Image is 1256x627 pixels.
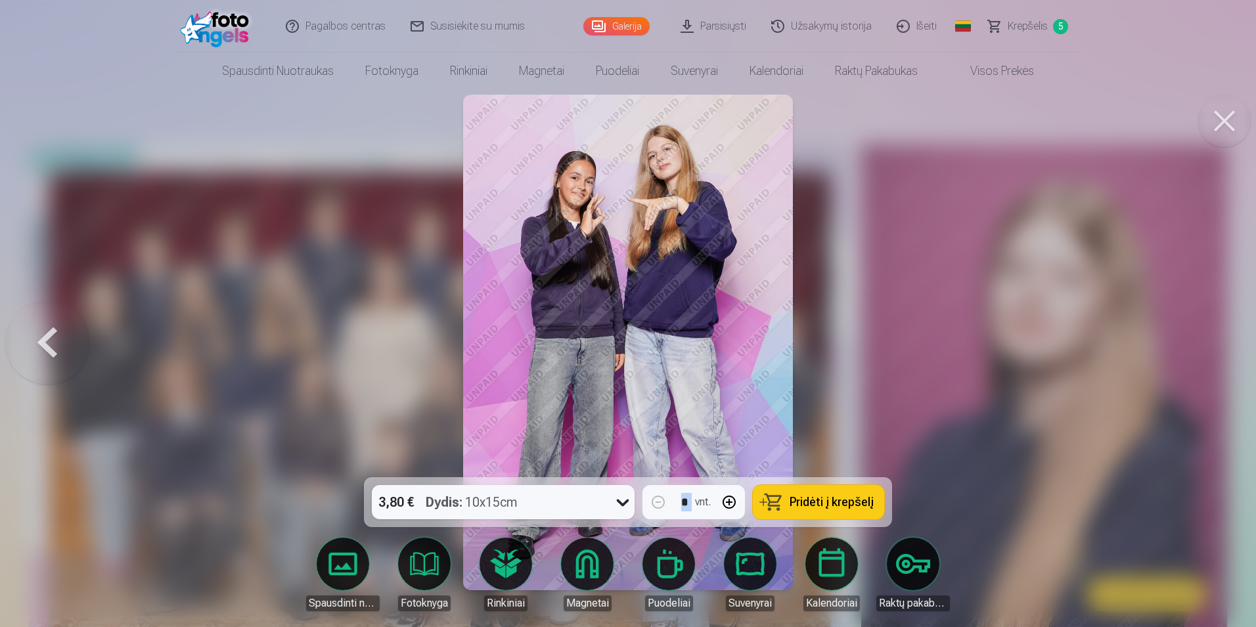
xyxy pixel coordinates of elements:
a: Galerija [583,17,650,35]
a: Suvenyrai [713,538,787,611]
a: Kalendoriai [734,53,819,89]
div: Spausdinti nuotraukas [306,595,380,611]
div: Suvenyrai [726,595,774,611]
span: Pridėti į krepšelį [790,496,874,508]
div: Rinkiniai [484,595,527,611]
div: 3,80 € [372,485,420,519]
span: Krepšelis [1008,18,1048,34]
div: 10x15cm [426,485,518,519]
a: Raktų pakabukas [819,53,933,89]
a: Magnetai [503,53,580,89]
div: vnt. [695,494,711,510]
div: Kalendoriai [803,595,860,611]
img: /fa2 [180,5,256,47]
a: Raktų pakabukas [876,538,950,611]
button: Pridėti į krepšelį [753,485,884,519]
a: Fotoknyga [388,538,461,611]
span: 5 [1053,19,1068,34]
a: Kalendoriai [795,538,868,611]
div: Fotoknyga [398,595,451,611]
a: Magnetai [550,538,624,611]
a: Suvenyrai [655,53,734,89]
a: Fotoknyga [349,53,434,89]
div: Raktų pakabukas [876,595,950,611]
a: Spausdinti nuotraukas [306,538,380,611]
a: Spausdinti nuotraukas [206,53,349,89]
div: Puodeliai [645,595,693,611]
a: Rinkiniai [469,538,543,611]
div: Magnetai [564,595,612,611]
a: Visos prekės [933,53,1050,89]
strong: Dydis : [426,493,462,511]
a: Puodeliai [632,538,706,611]
a: Rinkiniai [434,53,503,89]
a: Puodeliai [580,53,655,89]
